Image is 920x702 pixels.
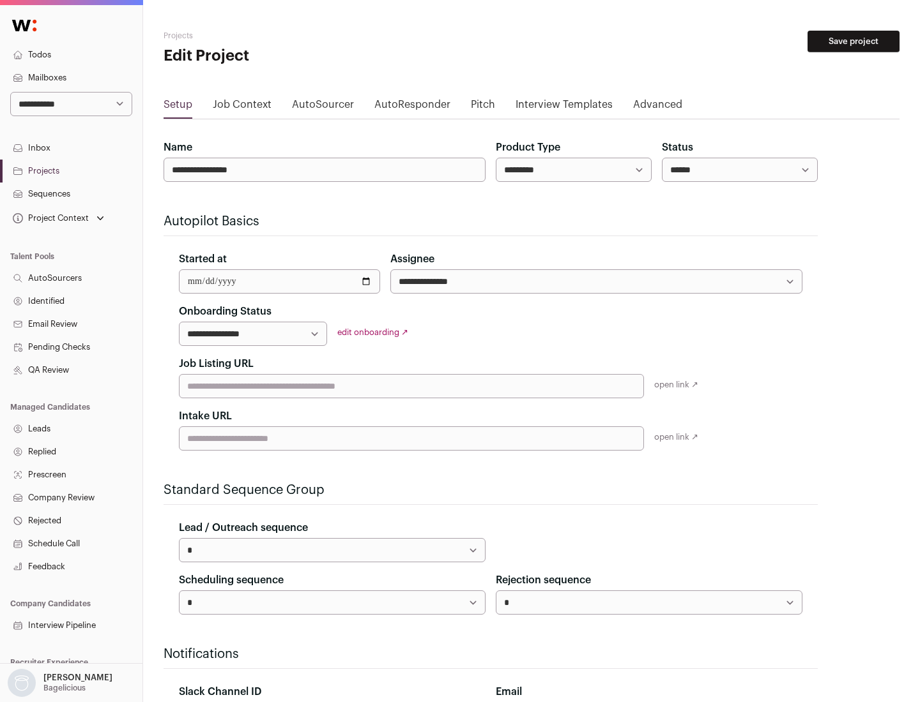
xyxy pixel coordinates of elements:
[179,520,308,535] label: Lead / Outreach sequence
[496,572,591,588] label: Rejection sequence
[43,683,86,693] p: Bagelicious
[374,97,450,117] a: AutoResponder
[10,209,107,227] button: Open dropdown
[164,97,192,117] a: Setup
[164,31,409,41] h2: Projects
[292,97,354,117] a: AutoSourcer
[496,140,560,155] label: Product Type
[808,31,900,52] button: Save project
[390,251,434,267] label: Assignee
[471,97,495,117] a: Pitch
[179,572,284,588] label: Scheduling sequence
[179,304,272,319] label: Onboarding Status
[5,13,43,38] img: Wellfound
[179,684,261,699] label: Slack Channel ID
[8,669,36,697] img: nopic.png
[10,213,89,223] div: Project Context
[633,97,682,117] a: Advanced
[179,251,227,267] label: Started at
[164,481,818,499] h2: Standard Sequence Group
[164,213,818,230] h2: Autopilot Basics
[5,669,115,697] button: Open dropdown
[164,645,818,663] h2: Notifications
[179,356,254,371] label: Job Listing URL
[516,97,613,117] a: Interview Templates
[43,673,112,683] p: [PERSON_NAME]
[337,328,408,336] a: edit onboarding ↗
[213,97,272,117] a: Job Context
[164,46,409,66] h1: Edit Project
[164,140,192,155] label: Name
[496,684,802,699] div: Email
[662,140,693,155] label: Status
[179,408,232,424] label: Intake URL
